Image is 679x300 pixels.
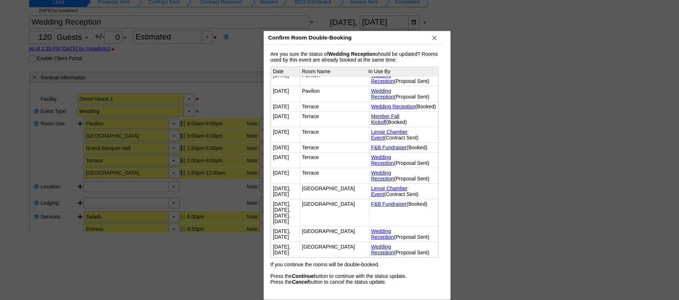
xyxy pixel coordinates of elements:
[271,86,300,102] td: [DATE]
[271,226,300,242] td: [DATE], [DATE]
[371,145,407,150] a: F&B Fundraiser
[300,226,369,242] td: [GEOGRAPHIC_DATA]
[300,102,369,112] td: Terrace
[415,104,436,109] span: (Booked)
[270,273,439,279] div: Press the button to continue with the status update.
[292,279,308,285] i: Cancel
[300,242,369,258] td: [GEOGRAPHIC_DATA]
[271,153,300,168] td: [DATE]
[384,135,418,141] span: (Contract Sent)
[371,154,394,166] a: Wedding Reception
[300,127,369,143] td: Terrace
[271,127,300,143] td: [DATE]
[384,191,418,197] span: (Contract Sent)
[367,67,433,76] th: In Use By
[271,184,300,199] td: [DATE], [DATE]
[328,51,376,57] b: Wedding Reception
[386,119,407,125] span: (Booked)
[394,78,429,84] span: (Proposal Sent)
[300,199,369,226] td: [GEOGRAPHIC_DATA]
[268,34,352,41] span: Confirm Room Double-Booking
[270,51,439,267] div: Are you sure the status of should be updated? Rooms used by this event are already booked at the ...
[300,112,369,127] td: Terrace
[394,250,429,255] span: (Proposal Sent)
[271,67,300,76] th: Date
[371,244,394,255] a: Wedding Reception
[271,143,300,153] td: [DATE]
[292,273,314,279] i: Continue
[270,279,439,285] div: Press the button to cancel the status update.
[271,168,300,184] td: [DATE]
[371,113,400,125] a: Member Fall Kickoff
[300,86,369,102] td: Pavilion
[371,88,394,100] a: Wedding Reception
[371,129,408,141] a: Lenoir Chamber Event
[371,72,394,84] a: Wedding Reception
[371,201,407,207] a: F&B Fundraiser
[271,102,300,112] td: [DATE]
[371,104,416,109] a: Wedding Reception
[300,71,369,86] td: Pavilion
[394,176,429,182] span: (Proposal Sent)
[300,143,369,153] td: Terrace
[300,67,367,76] th: Room Name
[271,71,300,86] td: [DATE]
[371,228,394,240] a: Wedding Reception
[394,94,429,100] span: (Proposal Sent)
[300,153,369,168] td: Terrace
[371,170,394,182] a: Wedding Reception
[270,262,439,267] div: If you continue the rooms will be double-booked.
[300,168,369,184] td: Terrace
[371,186,408,197] a: Lenoir Chamber Event
[271,199,300,226] td: [DATE], [DATE], [DATE], [DATE]
[300,184,369,199] td: [GEOGRAPHIC_DATA]
[394,234,429,240] span: (Proposal Sent)
[271,242,300,258] td: [DATE], [DATE]
[271,112,300,127] td: [DATE]
[407,201,428,207] span: (Booked)
[394,160,429,166] span: (Proposal Sent)
[407,145,428,150] span: (Booked)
